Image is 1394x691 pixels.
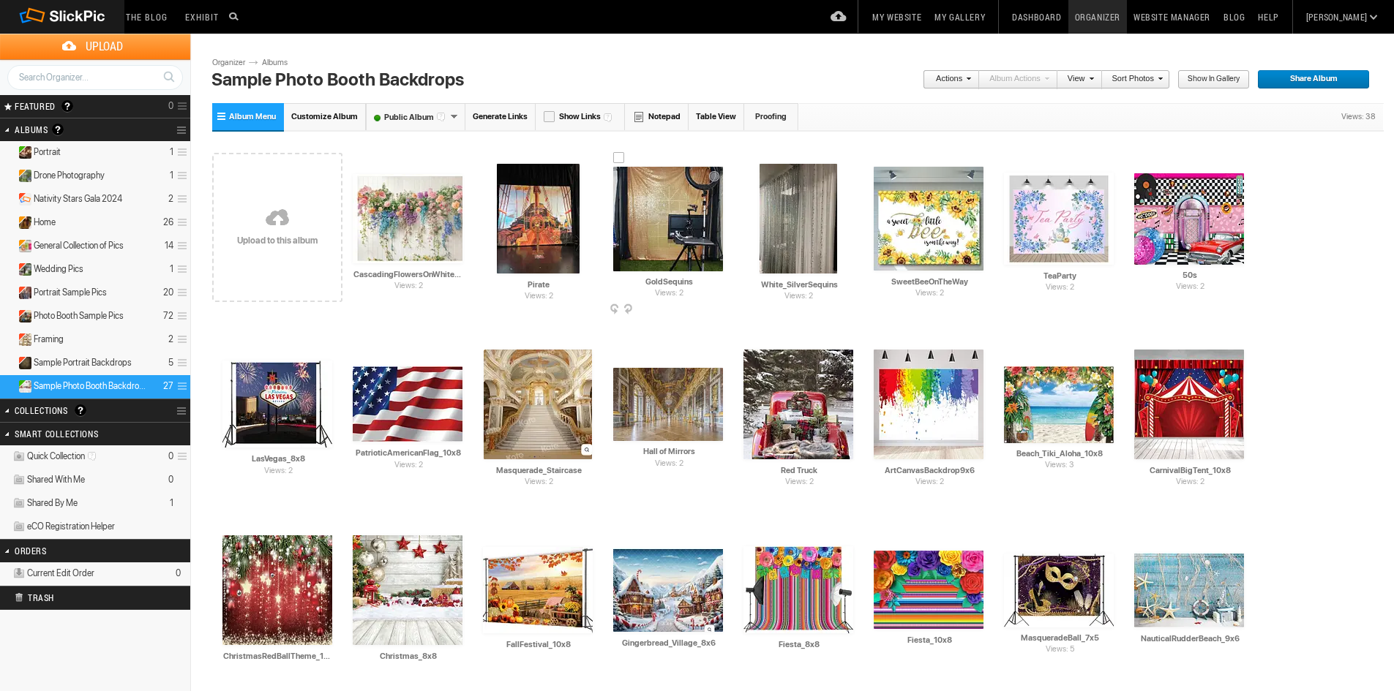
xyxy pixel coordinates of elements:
[743,350,853,459] img: Image_2.webp
[613,445,724,458] input: Hall of Mirrors
[874,634,985,647] input: Fiesta_10x8
[1004,459,1115,472] span: Views: 3
[874,464,985,477] input: ArtCanvasBackdrop9x6
[874,275,985,288] input: SweetBeeOnTheWay
[27,450,101,462] span: Quick Collection
[353,268,464,281] input: CascadingFlowersOnWhiteFence_10x8
[353,459,464,472] span: Views: 2
[483,278,594,291] input: Pirate
[27,497,78,509] span: Shared By Me
[1,357,15,368] a: Expand
[483,464,594,477] input: Masquerade_Staircase
[1,263,15,274] a: Expand
[34,310,124,322] span: Photo Booth Sample Pics
[18,34,190,59] span: Upload
[222,453,334,466] input: LasVegas_8x8
[34,380,148,392] span: Sample Photo Booth Backdrops
[1,216,15,227] a: Expand
[12,450,26,463] img: ico_album_quick.png
[27,474,85,486] span: Shared With Me
[12,146,32,159] ins: Public Album
[15,586,151,608] h2: Trash
[34,333,64,345] span: Framing
[222,360,332,448] img: LasVegas_8x8.webp
[613,167,723,271] img: GoldSequins.webp
[1004,554,1114,627] img: MasquewradeBall_7x5.webp
[613,458,724,470] span: Views: 2
[874,551,983,629] img: Fiesta_10x8.webp
[484,476,593,488] span: Views: 2
[1004,631,1115,644] input: MasqueradeBall_7x5
[12,357,32,369] ins: Private Album
[12,263,32,276] ins: Private Album
[625,103,689,130] a: Notepad
[1004,366,1114,443] img: Beach_Tiki_Aloha_10x8.webp
[353,366,462,442] img: PatrioticAmericanFlag_10x8.webp
[1134,553,1244,627] img: NauticalRudderBeach_9x6.webp
[12,216,32,229] ins: Unlisted Album
[12,193,32,205] ins: Private Album
[12,474,26,486] img: ico_album_coll.png
[34,287,107,298] span: Portrait Sample Pics
[12,497,26,510] img: ico_album_coll.png
[176,401,190,421] a: Collection Options
[15,423,138,445] h2: Smart Collections
[12,380,32,393] ins: Public Album
[10,100,56,112] span: FEATURED
[12,333,32,346] ins: Private Album
[484,350,592,459] img: Masquerade_Staircase.webp
[979,70,1049,89] a: Album Actions
[1,193,15,204] a: Expand
[1004,173,1114,265] img: TeaParty.webp
[497,164,580,273] img: Pirate.webp
[12,240,32,252] ins: Unlisted Album
[1134,173,1244,265] img: Image_1.webp
[760,164,837,273] img: White_SilverSequins.webp
[353,649,464,662] input: Christmas_8x8
[874,350,983,459] img: ArtCanvasBackdrop9x6.webp
[1,567,15,578] a: Expand
[483,547,593,633] img: FallFestival_10x8.webp
[27,521,115,532] span: eCO Registration Helper
[689,103,744,130] a: Table View
[34,240,124,252] span: General Collection of Pics
[7,65,183,90] input: Search Organizer...
[613,548,723,632] img: Gingerbread_Village_8x6.webp
[613,287,724,300] span: Views: 2
[34,216,56,228] span: Home
[760,290,839,303] span: Views: 2
[1004,447,1115,460] input: Beach_Tiki_Aloha_10x8
[12,567,26,580] ins: Public Editorder
[743,278,855,291] input: White_SilverSequins
[1177,70,1250,89] a: Show in Gallery
[1,333,15,344] a: Expand
[12,567,26,580] img: ico_album_coll-lastimport.png
[34,170,105,181] span: Drone Photography
[291,112,358,121] span: Customize Album
[222,649,334,662] input: ChristmasRedBallTheme_10x10
[1177,70,1240,89] span: Show in Gallery
[497,290,581,303] span: Views: 2
[743,464,855,477] input: Red Truck
[1,287,15,298] a: Expand
[1057,70,1094,89] a: View
[1334,104,1383,130] div: Views: 38
[1,146,15,157] a: Expand
[874,287,985,300] span: Views: 2
[613,275,724,288] input: GoldSequins
[353,535,462,645] img: Christmas_8x8.webp
[465,103,536,130] a: Generate Links
[1004,282,1115,294] span: Views: 2
[874,476,985,488] span: Views: 2
[874,167,983,271] img: SweetBeeOnTheWay.webp
[34,193,122,205] span: Nativity Stars Gala 2024
[12,287,32,299] ins: Private Album
[227,7,244,25] input: Search photos on SlickPic...
[12,170,32,182] ins: Unlisted Album
[1134,464,1245,477] input: CarnivalBigTent_10x8
[34,357,132,369] span: Sample Portrait Backdrops
[34,146,61,158] span: Portrait
[15,399,138,421] h2: Collections
[1004,643,1115,656] span: Views: 5
[1,170,15,181] a: Expand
